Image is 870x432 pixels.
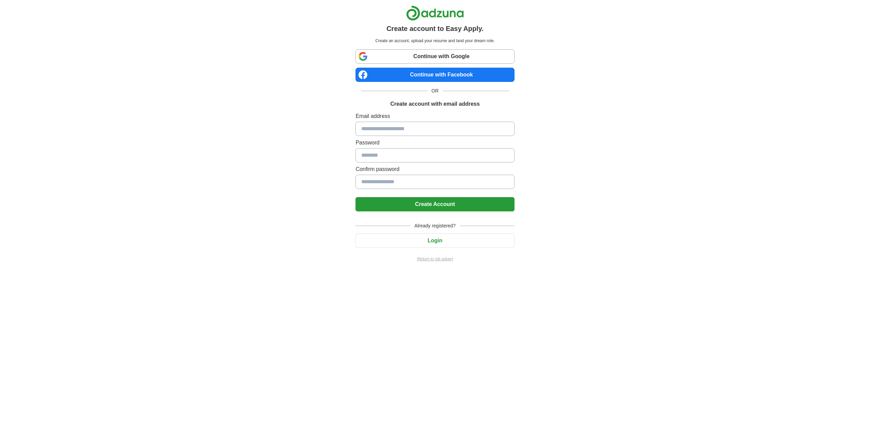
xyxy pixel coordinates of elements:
h1: Create account to Easy Apply. [386,23,484,34]
a: Continue with Google [355,49,514,64]
a: Login [355,238,514,243]
label: Confirm password [355,165,514,173]
p: Create an account, upload your resume and land your dream role. [357,38,513,44]
span: Already registered? [410,222,459,229]
button: Login [355,234,514,248]
button: Create Account [355,197,514,211]
a: Return to job advert [355,256,514,262]
a: Continue with Facebook [355,68,514,82]
label: Password [355,139,514,147]
span: OR [428,87,443,94]
h1: Create account with email address [390,100,480,108]
img: Adzuna logo [406,5,464,21]
label: Email address [355,112,514,120]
